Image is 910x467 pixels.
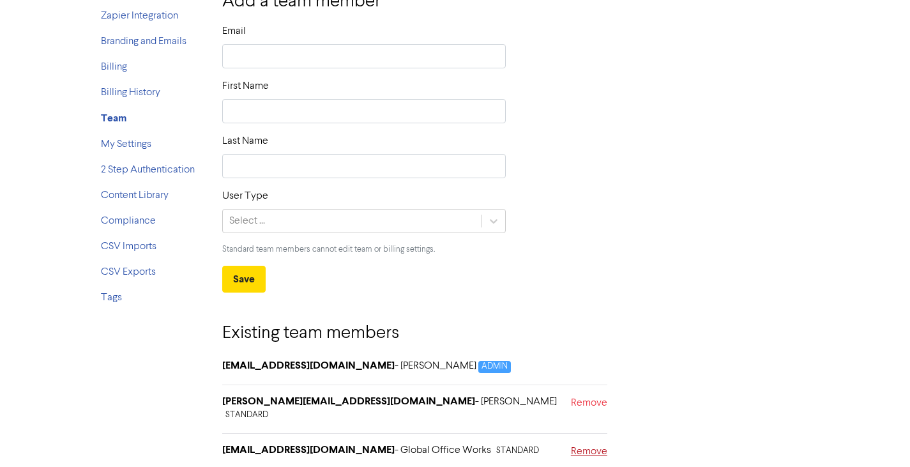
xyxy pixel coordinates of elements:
a: Content Library [101,190,169,201]
strong: [EMAIL_ADDRESS][DOMAIN_NAME] [222,443,395,456]
p: Standard team members cannot edit team or billing settings. [222,243,506,256]
span: STANDARD [493,445,542,457]
label: Email [222,24,246,39]
strong: Team [101,112,126,125]
a: Compliance [101,216,156,226]
label: First Name [222,79,269,94]
h6: - Global Office Works [222,444,542,457]
a: Remove [571,395,607,426]
span: STANDARD [222,409,271,421]
a: Team [101,114,126,124]
a: Billing History [101,88,160,98]
span: ADMIN [478,361,511,373]
a: Branding and Emails [101,36,186,47]
a: Tags [101,293,122,303]
label: User Type [222,188,268,204]
a: My Settings [101,139,151,149]
a: 2 Step Authentication [101,165,195,175]
a: Billing [101,62,127,72]
a: Zapier Integration [101,11,178,21]
iframe: Chat Widget [846,406,910,467]
h6: - [PERSON_NAME] [222,395,571,421]
a: Remove [571,444,607,463]
strong: [EMAIL_ADDRESS][DOMAIN_NAME] [222,359,395,372]
div: Select ... [229,213,265,229]
label: Last Name [222,134,268,149]
h3: Existing team members [222,323,607,345]
button: Save [222,266,266,293]
a: CSV Exports [101,267,156,277]
strong: [PERSON_NAME][EMAIL_ADDRESS][DOMAIN_NAME] [222,395,475,408]
h6: - [PERSON_NAME] [222,360,511,373]
a: CSV Imports [101,241,156,252]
